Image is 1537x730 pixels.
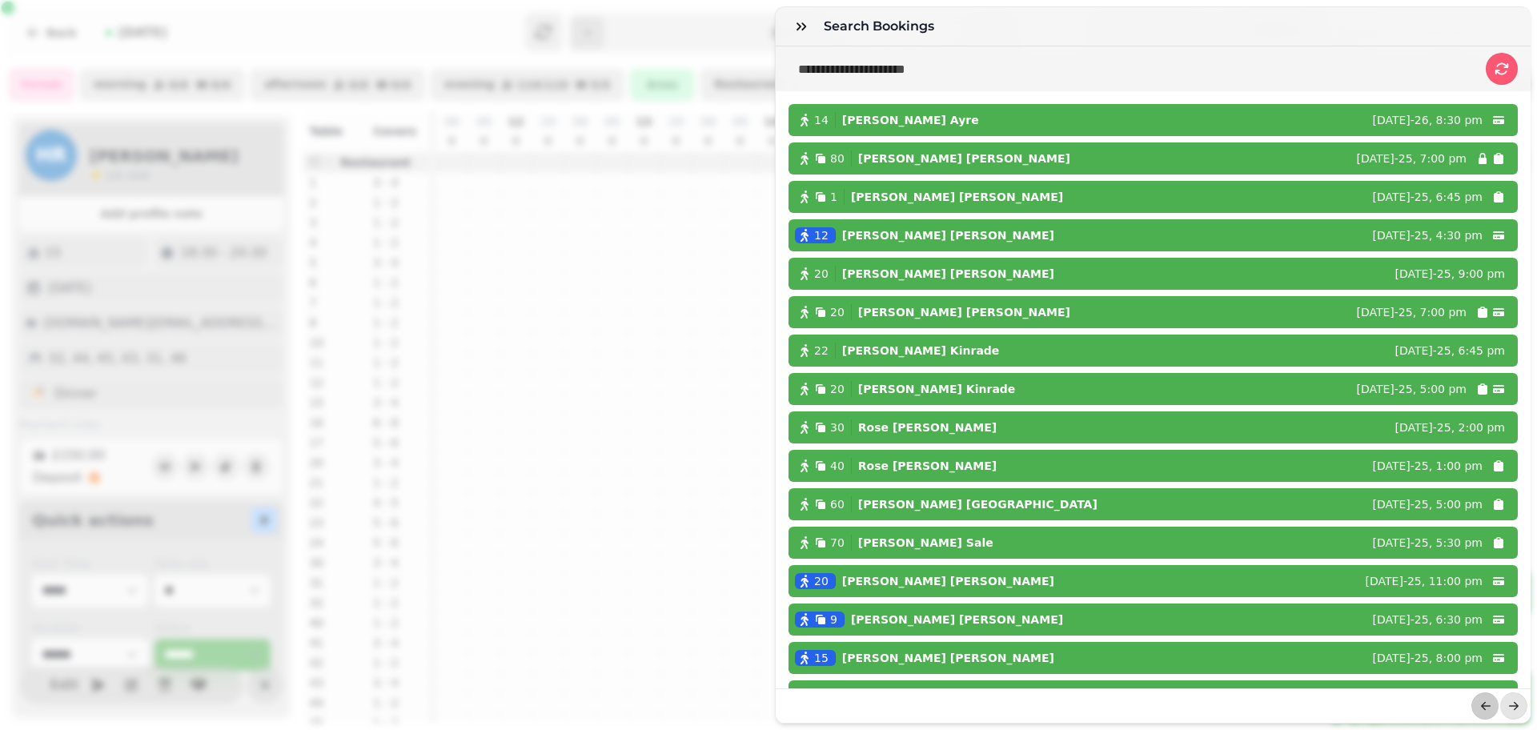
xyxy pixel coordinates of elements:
span: 12 [814,227,829,243]
span: 30 [830,419,845,435]
p: [DATE]-25, 5:00 pm [1372,496,1483,512]
p: [DATE]-25, 6:45 pm [1372,189,1483,205]
p: [DATE]-25, 4:30 pm [1372,227,1483,243]
p: [DATE]-25, 5:30 pm [1372,535,1483,551]
button: 9[PERSON_NAME] [PERSON_NAME][DATE]-25, 6:30 pm [789,604,1518,636]
button: 20[PERSON_NAME] [PERSON_NAME][DATE]-25, 11:00 pm [789,565,1518,597]
span: 60 [830,496,845,512]
button: 20[PERSON_NAME] Kinrade[DATE]-25, 5:00 pm [789,373,1518,405]
button: back [1471,692,1499,720]
p: [PERSON_NAME] [PERSON_NAME] [842,573,1054,589]
span: 20 [830,381,845,397]
p: [DATE]-25, 5:00 pm [1356,381,1467,397]
span: 20 [814,266,829,282]
button: 80[PERSON_NAME] [PERSON_NAME][DATE]-25, 7:00 pm [789,142,1518,174]
p: [DATE]-25, 7:00 pm [1356,150,1467,166]
p: [PERSON_NAME] Sale [858,535,993,551]
p: [DATE]-25, 8:00 pm [1372,650,1483,666]
p: [DATE]-25, 9:00 pm [1395,266,1505,282]
p: [PERSON_NAME] Ayre [842,112,979,128]
button: 15[PERSON_NAME] [PERSON_NAME][DATE]-25, 8:00 pm [789,642,1518,674]
button: 60[PERSON_NAME] [GEOGRAPHIC_DATA][DATE]-25, 5:00 pm [789,488,1518,520]
button: next [1500,692,1527,720]
p: [DATE]-25, 11:00 pm [1366,573,1483,589]
span: 1 [830,189,837,205]
span: 80 [830,150,845,166]
p: [DATE]-25, 1:00 pm [1372,458,1483,474]
button: 12[PERSON_NAME] [PERSON_NAME][DATE]-25, 4:30 pm [789,219,1518,251]
p: Rose [PERSON_NAME] [858,419,997,435]
button: 14[PERSON_NAME] Ayre[DATE]-26, 8:30 pm [789,104,1518,136]
span: 9 [830,612,837,628]
p: [PERSON_NAME] [PERSON_NAME] [858,150,1070,166]
p: Rose [PERSON_NAME] [858,458,997,474]
button: 30Rose [PERSON_NAME][DATE]-25, 2:00 pm [789,411,1518,443]
p: [PERSON_NAME] [PERSON_NAME] [842,650,1054,666]
button: 1[PERSON_NAME] [PERSON_NAME][DATE]-25, 6:45 pm [789,181,1518,213]
p: [DATE]-25, 2:00 pm [1395,419,1505,435]
span: 40 [830,458,845,474]
span: 14 [814,112,829,128]
button: 70[PERSON_NAME] Sale[DATE]-25, 5:30 pm [789,527,1518,559]
p: [PERSON_NAME] [PERSON_NAME] [842,266,1054,282]
p: [DATE]-26, 8:30 pm [1372,112,1483,128]
p: [PERSON_NAME] [PERSON_NAME] [851,189,1063,205]
p: [DATE]-25, 6:45 pm [1395,343,1505,359]
span: 70 [830,535,845,551]
p: [PERSON_NAME] Kinrade [842,343,1000,359]
h3: Search Bookings [824,17,941,36]
p: [PERSON_NAME] [PERSON_NAME] [851,612,1063,628]
span: 15 [814,650,829,666]
p: [PERSON_NAME] [PERSON_NAME] [858,304,1070,320]
p: [DATE]-25, 7:00 pm [1356,304,1467,320]
button: 22[PERSON_NAME] Kinrade[DATE]-25, 6:45 pm [789,335,1518,367]
p: [DATE]-25, 6:30 pm [1372,612,1483,628]
span: 20 [830,304,845,320]
button: 20[PERSON_NAME] [PERSON_NAME][DATE]-25, 9:00 pm [789,258,1518,290]
p: [PERSON_NAME] [PERSON_NAME] [842,227,1054,243]
span: 22 [814,343,829,359]
span: 20 [814,573,829,589]
button: 40Rose [PERSON_NAME][DATE]-25, 1:00 pm [789,450,1518,482]
button: 20[PERSON_NAME] [PERSON_NAME][DATE]-25, 7:00 pm [789,296,1518,328]
p: [PERSON_NAME] [GEOGRAPHIC_DATA] [858,496,1098,512]
p: [PERSON_NAME] Kinrade [858,381,1016,397]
